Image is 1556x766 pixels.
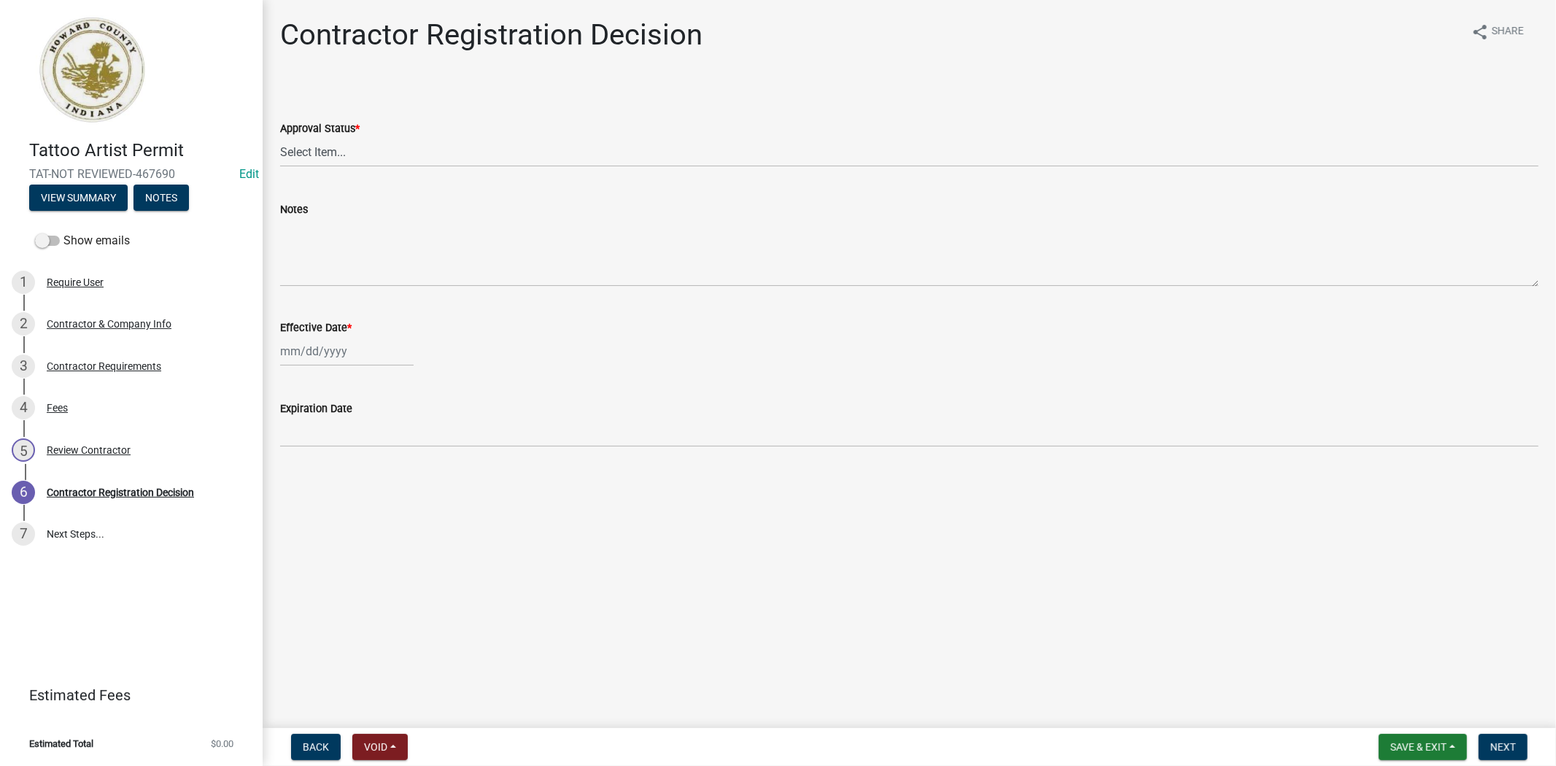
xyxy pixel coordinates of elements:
[29,185,128,211] button: View Summary
[29,15,154,125] img: Howard County, Indiana
[47,487,194,498] div: Contractor Registration Decision
[1460,18,1536,46] button: shareShare
[12,438,35,462] div: 5
[29,193,128,204] wm-modal-confirm: Summary
[133,193,189,204] wm-modal-confirm: Notes
[1390,741,1447,753] span: Save & Exit
[211,739,233,748] span: $0.00
[280,124,360,134] label: Approval Status
[29,739,93,748] span: Estimated Total
[47,403,68,413] div: Fees
[35,232,130,249] label: Show emails
[280,336,414,366] input: mm/dd/yyyy
[12,481,35,504] div: 6
[280,18,702,53] h1: Contractor Registration Decision
[280,205,308,215] label: Notes
[29,140,251,161] h4: Tattoo Artist Permit
[1479,734,1528,760] button: Next
[239,167,259,181] a: Edit
[133,185,189,211] button: Notes
[303,741,329,753] span: Back
[1471,23,1489,41] i: share
[12,355,35,378] div: 3
[12,271,35,294] div: 1
[29,167,233,181] span: TAT-NOT REVIEWED-467690
[291,734,341,760] button: Back
[1379,734,1467,760] button: Save & Exit
[364,741,387,753] span: Void
[12,522,35,546] div: 7
[1490,741,1516,753] span: Next
[280,323,352,333] label: Effective Date
[239,167,259,181] wm-modal-confirm: Edit Application Number
[1492,23,1524,41] span: Share
[280,404,352,414] label: Expiration Date
[47,319,171,329] div: Contractor & Company Info
[47,445,131,455] div: Review Contractor
[47,361,161,371] div: Contractor Requirements
[352,734,408,760] button: Void
[47,277,104,287] div: Require User
[12,396,35,419] div: 4
[12,312,35,336] div: 2
[12,681,239,710] a: Estimated Fees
